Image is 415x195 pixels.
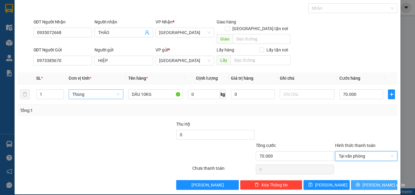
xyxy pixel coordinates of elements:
[304,180,350,190] button: save[PERSON_NAME]
[217,47,234,52] span: Lấy hàng
[5,39,14,45] span: CR :
[69,76,91,81] span: Đơn vị tính
[388,92,395,97] span: plus
[231,55,290,65] input: Dọc đường
[339,76,360,81] span: Cước hàng
[128,89,183,99] input: VD: Bàn, Ghế
[339,151,394,161] span: Tại văn phòng
[71,19,133,26] div: NGÂN
[388,89,395,99] button: plus
[71,5,86,12] span: Nhận:
[230,25,290,32] span: [GEOGRAPHIC_DATA] tận nơi
[94,47,153,53] div: Người gửi
[5,26,67,35] div: 02633834041
[233,34,290,44] input: Dọc đường
[191,182,224,188] span: [PERSON_NAME]
[315,182,348,188] span: [PERSON_NAME]
[5,5,67,19] div: [GEOGRAPHIC_DATA]
[217,19,236,24] span: Giao hàng
[145,30,149,35] span: user-add
[280,89,334,99] input: Ghi Chú
[159,28,211,37] span: Đà Nẵng
[94,19,153,25] div: Người nhận
[256,143,276,148] span: Tổng cước
[220,89,226,99] span: kg
[196,76,218,81] span: Định lượng
[335,143,376,148] label: Hình thức thanh toán
[217,55,231,65] span: Lấy
[159,56,211,65] span: Đà Lạt
[5,38,68,46] div: 210.000
[176,180,238,190] button: [PERSON_NAME]
[20,89,30,99] button: delete
[362,182,405,188] span: [PERSON_NAME] và In
[71,5,133,19] div: [GEOGRAPHIC_DATA]
[261,182,288,188] span: Xóa Thông tin
[20,107,161,114] div: Tổng: 1
[231,89,275,99] input: 0
[351,180,397,190] button: printer[PERSON_NAME] và In
[36,76,41,81] span: SL
[72,90,120,99] span: Thùng
[240,180,302,190] button: deleteXóa Thông tin
[217,34,233,44] span: Giao
[156,19,173,24] span: VP Nhận
[308,183,313,187] span: save
[176,122,190,127] span: Thu Hộ
[356,183,360,187] span: printer
[33,47,92,53] div: SĐT Người Gửi
[71,26,133,35] div: 0906425667
[156,47,214,53] div: VP gửi
[264,47,290,53] span: Lấy tận nơi
[128,76,148,81] span: Tên hàng
[5,5,15,12] span: Gửi:
[192,165,255,176] div: Chưa thanh toán
[255,183,259,187] span: delete
[231,76,253,81] span: Giá trị hàng
[277,72,337,84] th: Ghi chú
[5,19,67,26] div: ĐÀ LẠT GAP
[33,19,92,25] div: SĐT Người Nhận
